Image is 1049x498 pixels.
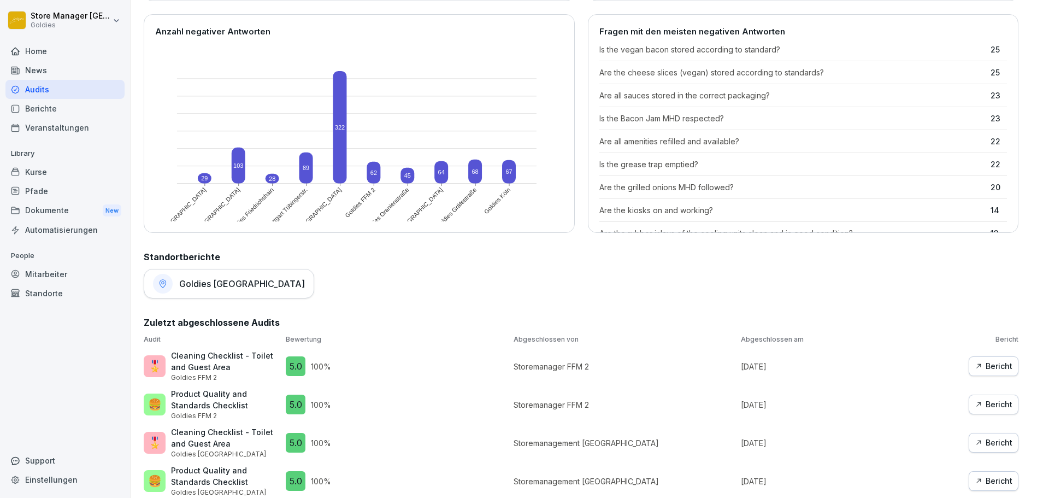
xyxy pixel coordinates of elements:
[5,201,125,221] div: Dokumente
[599,204,986,216] p: Are the kiosks on and working?
[5,247,125,265] p: People
[176,186,241,251] text: Goldies [GEOGRAPHIC_DATA]
[5,220,125,239] a: Automatisierungen
[286,356,305,376] div: 5.0
[5,42,125,61] div: Home
[969,471,1018,491] button: Bericht
[975,437,1012,449] div: Bericht
[599,90,986,101] p: Are all sauces stored in the correct packaging?
[311,476,331,487] p: 100 %
[344,186,376,219] text: Goldies FFM 2
[741,399,963,411] p: [DATE]
[514,437,736,449] p: Storemanagement [GEOGRAPHIC_DATA]
[514,399,736,411] p: Storemanager FFM 2
[991,90,1007,101] p: 23
[286,471,305,491] div: 5.0
[278,186,343,251] text: Goldies [GEOGRAPHIC_DATA]
[171,350,280,373] p: Cleaning Checklist - Toilet and Guest Area
[975,360,1012,372] div: Bericht
[741,361,963,372] p: [DATE]
[228,186,275,233] text: Goldies Friedrichshain
[148,358,162,374] p: 🎖️
[514,335,736,344] p: Abgeschlossen von
[31,11,110,21] p: Store Manager [GEOGRAPHIC_DATA]
[5,162,125,181] a: Kurse
[741,437,963,449] p: [DATE]
[599,113,986,124] p: Is the Bacon Jam MHD respected?
[5,451,125,470] div: Support
[286,335,508,344] p: Bewertung
[171,488,280,497] p: Goldies [GEOGRAPHIC_DATA]
[599,26,1007,38] p: Fragen mit den meisten negativen Antworten
[514,476,736,487] p: Storemanagement [GEOGRAPHIC_DATA]
[991,136,1007,147] p: 22
[171,411,280,421] p: Goldies FFM 2
[148,473,162,489] p: 🍔
[741,335,963,344] p: Abgeschlossen am
[969,356,1018,376] button: Bericht
[171,465,280,488] p: Product Quality and Standards Checklist
[171,388,280,411] p: Product Quality and Standards Checklist
[311,399,331,411] p: 100 %
[286,395,305,414] div: 5.0
[991,44,1007,55] p: 25
[31,21,110,29] p: Goldies
[599,159,986,170] p: Is the grease trap emptied?
[5,99,125,118] a: Berichte
[975,475,1012,487] div: Bericht
[484,186,512,215] text: Goldies Köln
[171,426,280,449] p: Cleaning Checklist - Toilet and Guest Area
[599,181,986,193] p: Are the grilled onions MHD followed?
[991,204,1007,216] p: 14
[311,361,331,372] p: 100 %
[148,435,162,451] p: 🎖️
[5,201,125,221] a: DokumenteNew
[741,476,963,487] p: [DATE]
[514,361,736,372] p: Storemanager FFM 2
[5,61,125,80] a: News
[103,204,121,217] div: New
[599,44,986,55] p: Is the vegan bacon stored according to standard?
[5,181,125,201] a: Pfade
[363,186,411,234] text: Goldies Oranienstraße
[5,80,125,99] a: Audits
[311,437,331,449] p: 100 %
[599,67,986,78] p: Are the cheese slices (vegan) stored according to standards?
[179,278,305,289] h1: Goldies [GEOGRAPHIC_DATA]
[969,335,1018,344] p: Bericht
[143,186,207,251] text: Goldies [GEOGRAPHIC_DATA]
[5,118,125,137] div: Veranstaltungen
[5,284,125,303] a: Standorte
[144,250,1018,263] h2: Standortberichte
[144,316,1018,329] h2: Zuletzt abgeschlossene Audits
[286,433,305,453] div: 5.0
[148,396,162,413] p: 🍔
[991,113,1007,124] p: 23
[155,26,563,38] p: Anzahl negativer Antworten
[5,145,125,162] p: Library
[599,136,986,147] p: Are all amenities refilled and available?
[171,449,280,459] p: Goldies [GEOGRAPHIC_DATA]
[380,186,444,251] text: Goldies [GEOGRAPHIC_DATA]
[435,186,479,230] text: Goldies Gräfestraße
[969,395,1018,414] button: Bericht
[991,67,1007,78] p: 25
[599,227,986,239] p: Are the rubber inlays of the cooling units clean and in good condition?
[991,227,1007,239] p: 13
[969,433,1018,453] button: Bericht
[5,470,125,489] a: Einstellungen
[144,269,314,298] a: Goldies [GEOGRAPHIC_DATA]
[991,159,1007,170] p: 22
[5,265,125,284] a: Mitarbeiter
[975,399,1012,411] div: Bericht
